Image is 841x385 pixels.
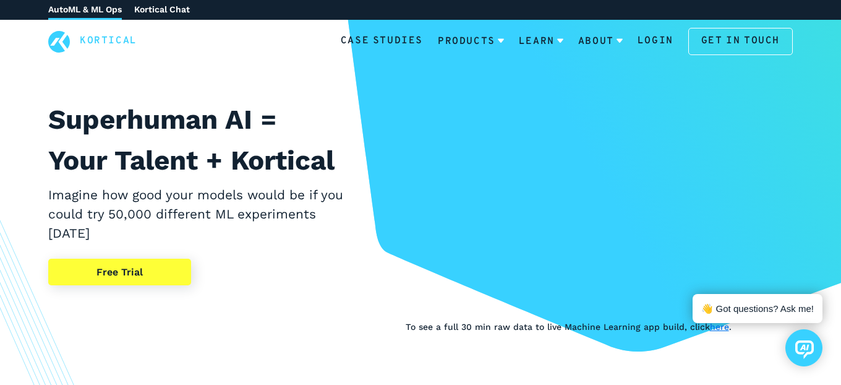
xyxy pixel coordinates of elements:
[578,25,623,58] a: About
[638,33,673,50] a: Login
[48,259,191,286] a: Free Trial
[48,186,346,244] h2: Imagine how good your models would be if you could try 50,000 different ML experiments [DATE]
[406,320,793,334] p: To see a full 30 min raw data to live Machine Learning app build, click .
[48,99,346,181] h1: Superhuman AI = Your Talent + Kortical
[438,25,504,58] a: Products
[80,33,137,50] a: Kortical
[688,28,793,55] a: Get in touch
[710,322,729,332] a: here
[519,25,563,58] a: Learn
[406,99,793,317] iframe: YouTube video player
[341,33,423,50] a: Case Studies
